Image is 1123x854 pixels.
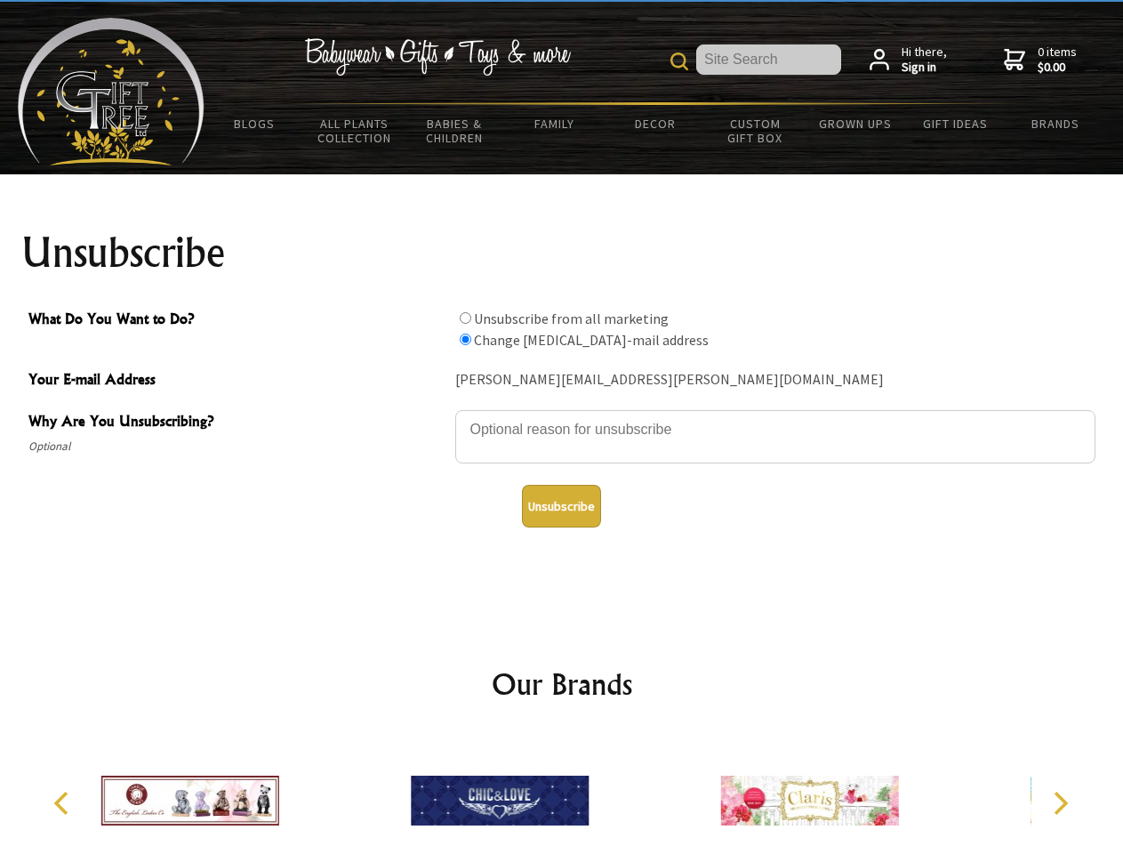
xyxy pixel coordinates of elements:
[870,44,947,76] a: Hi there,Sign in
[522,485,601,528] button: Unsubscribe
[670,52,688,70] img: product search
[1038,44,1077,76] span: 0 items
[1040,784,1079,823] button: Next
[505,105,606,142] a: Family
[474,331,709,349] label: Change [MEDICAL_DATA]-mail address
[304,38,571,76] img: Babywear - Gifts - Toys & more
[44,784,84,823] button: Previous
[696,44,841,75] input: Site Search
[205,105,305,142] a: BLOGS
[460,312,471,324] input: What Do You Want to Do?
[1004,44,1077,76] a: 0 items$0.00
[1038,60,1077,76] strong: $0.00
[605,105,705,142] a: Decor
[18,18,205,165] img: Babyware - Gifts - Toys and more...
[28,308,446,334] span: What Do You Want to Do?
[455,410,1095,463] textarea: Why Are You Unsubscribing?
[902,60,947,76] strong: Sign in
[28,436,446,457] span: Optional
[305,105,405,157] a: All Plants Collection
[21,231,1103,274] h1: Unsubscribe
[28,368,446,394] span: Your E-mail Address
[902,44,947,76] span: Hi there,
[455,367,1095,394] div: [PERSON_NAME][EMAIL_ADDRESS][PERSON_NAME][DOMAIN_NAME]
[905,105,1006,142] a: Gift Ideas
[405,105,505,157] a: Babies & Children
[36,663,1088,705] h2: Our Brands
[705,105,806,157] a: Custom Gift Box
[805,105,905,142] a: Grown Ups
[28,410,446,436] span: Why Are You Unsubscribing?
[460,334,471,345] input: What Do You Want to Do?
[474,310,669,327] label: Unsubscribe from all marketing
[1006,105,1106,142] a: Brands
